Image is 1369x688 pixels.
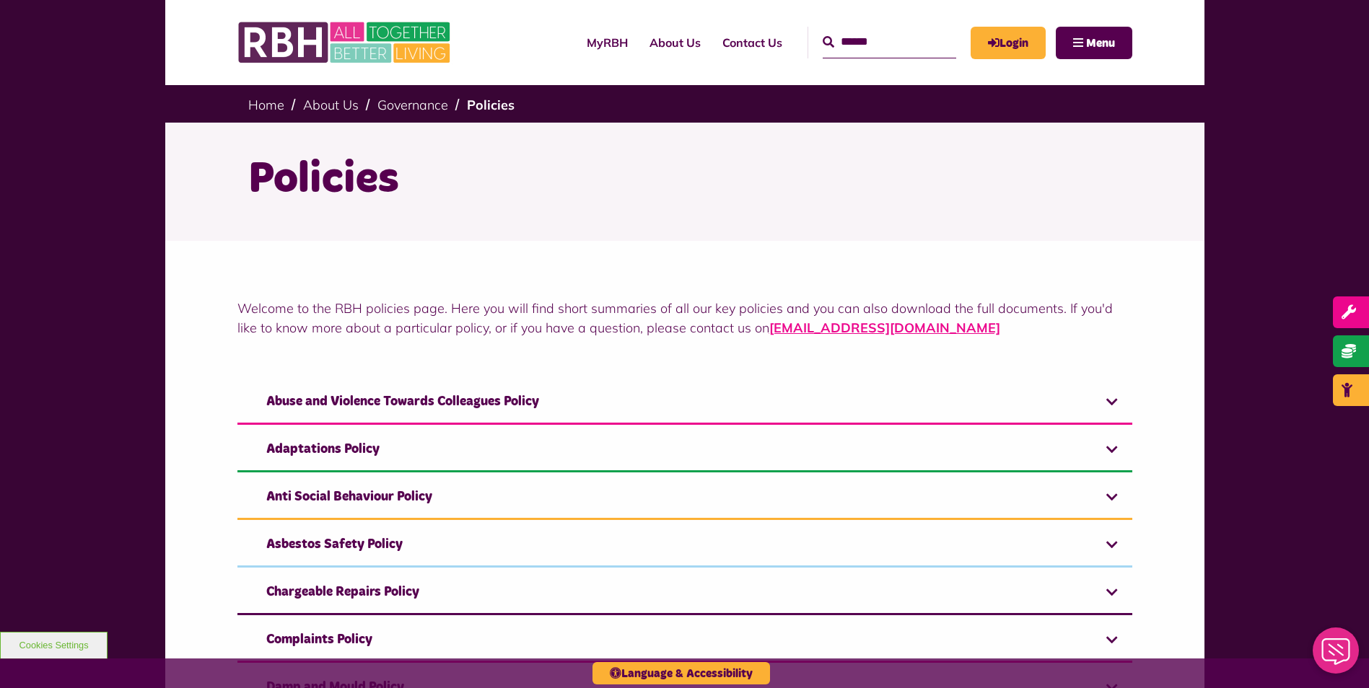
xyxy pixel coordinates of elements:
[1056,27,1132,59] button: Navigation
[467,97,515,113] a: Policies
[248,151,1121,208] h1: Policies
[592,662,770,684] button: Language & Accessibility
[576,23,639,62] a: MyRBH
[237,476,1132,520] a: Anti Social Behaviour Policy
[712,23,793,62] a: Contact Us
[1086,38,1115,49] span: Menu
[237,571,1132,615] a: Chargeable Repairs Policy
[237,524,1132,568] a: Asbestos Safety Policy
[237,428,1132,472] a: Adaptations Policy
[237,14,454,71] img: RBH
[971,27,1046,59] a: MyRBH
[248,97,284,113] a: Home
[1304,623,1369,688] iframe: Netcall Web Assistant for live chat
[237,619,1132,663] a: Complaints Policy
[237,381,1132,425] a: Abuse and Violence Towards Colleagues Policy
[823,27,956,58] input: Search
[377,97,448,113] a: Governance
[639,23,712,62] a: About Us
[769,319,1000,336] a: [EMAIL_ADDRESS][DOMAIN_NAME]
[303,97,359,113] a: About Us
[237,299,1132,338] p: Welcome to the RBH policies page. Here you will find short summaries of all our key policies and ...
